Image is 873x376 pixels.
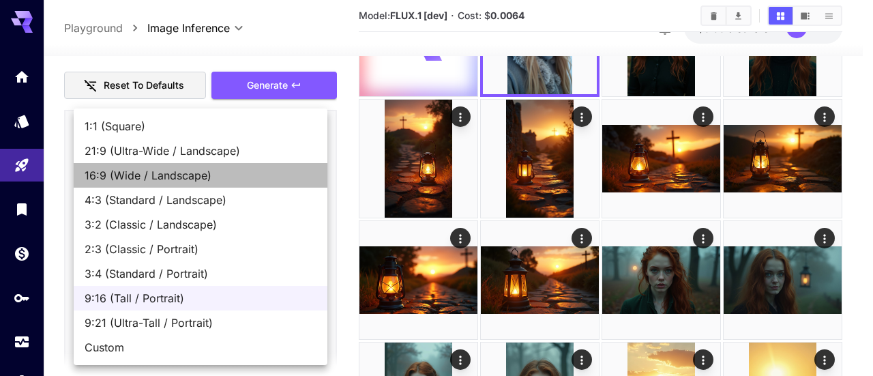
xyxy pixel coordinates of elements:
span: 3:2 (Classic / Landscape) [85,216,316,233]
span: 1:1 (Square) [85,118,316,134]
span: 2:3 (Classic / Portrait) [85,241,316,257]
span: 9:16 (Tall / Portrait) [85,290,316,306]
span: 3:4 (Standard / Portrait) [85,265,316,282]
span: 9:21 (Ultra-Tall / Portrait) [85,315,316,331]
span: Custom [85,339,316,356]
span: 21:9 (Ultra-Wide / Landscape) [85,143,316,159]
span: 16:9 (Wide / Landscape) [85,167,316,184]
span: 4:3 (Standard / Landscape) [85,192,316,208]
